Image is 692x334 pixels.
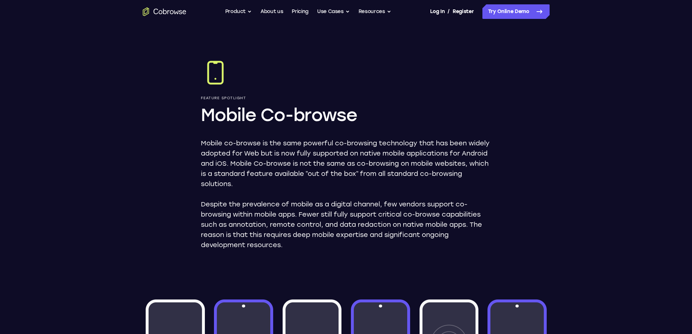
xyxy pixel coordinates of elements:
[453,4,474,19] a: Register
[201,103,491,126] h1: Mobile Co-browse
[359,4,391,19] button: Resources
[292,4,308,19] a: Pricing
[448,7,450,16] span: /
[201,138,491,189] p: Mobile co-browse is the same powerful co-browsing technology that has been widely adopted for Web...
[143,7,186,16] a: Go to the home page
[225,4,252,19] button: Product
[260,4,283,19] a: About us
[317,4,350,19] button: Use Cases
[201,96,491,100] p: Feature Spotlight
[482,4,550,19] a: Try Online Demo
[430,4,445,19] a: Log In
[201,199,491,250] p: Despite the prevalence of mobile as a digital channel, few vendors support co-browsing within mob...
[201,58,230,87] img: Mobile Co-browse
